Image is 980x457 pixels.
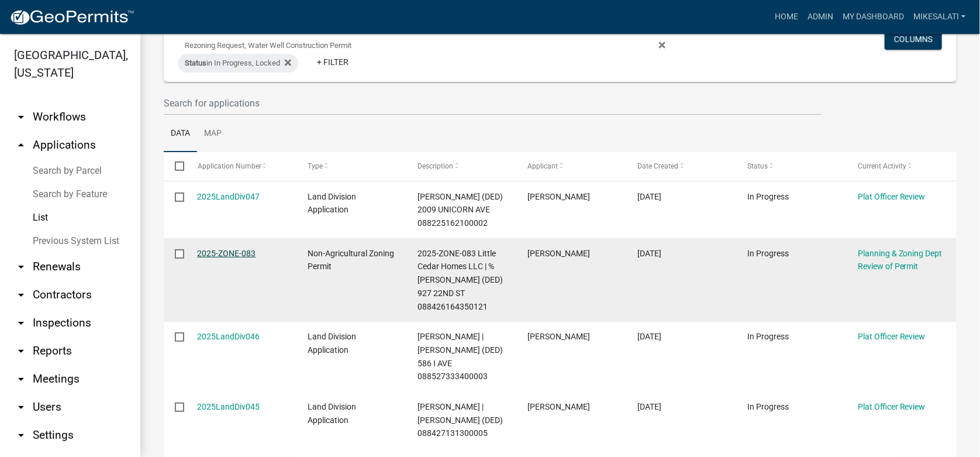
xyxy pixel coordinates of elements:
datatable-header-cell: Description [406,152,516,180]
span: Type [308,162,323,170]
a: 2025LandDiv046 [198,332,260,341]
a: Plat Officer Review [858,192,926,201]
i: arrow_drop_down [14,110,28,124]
a: Map [197,115,229,153]
i: arrow_drop_down [14,372,28,386]
span: Land Division Application [308,402,356,425]
span: Dennis Crisler [527,332,590,341]
span: In Progress [748,402,789,411]
a: Admin [803,6,838,28]
div: in In Progress, Locked [178,54,298,73]
span: Don Lincoln [527,192,590,201]
i: arrow_drop_up [14,138,28,152]
span: Status [185,59,206,67]
span: Land Division Application [308,192,356,215]
a: 2025LandDiv047 [198,192,260,201]
datatable-header-cell: Date Created [626,152,736,180]
a: My Dashboard [838,6,909,28]
datatable-header-cell: Select [164,152,186,180]
span: Sam Drenth [527,249,590,258]
i: arrow_drop_down [14,428,28,442]
a: Plat Officer Review [858,332,926,341]
a: Plat Officer Review [858,402,926,411]
datatable-header-cell: Application Number [186,152,296,180]
span: In Progress [748,249,789,258]
i: arrow_drop_down [14,344,28,358]
span: 09/18/2025 [638,332,662,341]
a: Data [164,115,197,153]
span: 09/19/2025 [638,192,662,201]
span: In Progress [748,332,789,341]
span: 09/18/2025 [638,249,662,258]
span: In Progress [748,192,789,201]
i: arrow_drop_down [14,316,28,330]
a: Planning & Zoning Dept Review of Permit [858,249,943,272]
i: arrow_drop_down [14,260,28,274]
span: Current Activity [858,162,906,170]
a: Home [770,6,803,28]
span: Date Created [638,162,679,170]
a: 2025LandDiv045 [198,402,260,411]
span: 09/16/2025 [638,402,662,411]
input: Search for applications [164,91,822,115]
a: 2025-ZONE-083 [198,249,256,258]
datatable-header-cell: Applicant [516,152,626,180]
button: Columns [885,29,942,50]
span: Burdess, Michael P | Burdess, Rose Anna (DED) 088427131300005 [417,402,503,438]
span: Johnson, Paul E (DED) 2009 UNICORN AVE 088225162100002 [417,192,503,228]
datatable-header-cell: Status [737,152,847,180]
span: 2025-ZONE-083 Little Cedar Homes LLC | % Samuel Drenth (DED) 927 22ND ST 088426164350121 [417,249,503,311]
span: Noah Meeks [527,402,590,411]
span: Applicant [527,162,558,170]
a: + Filter [308,51,358,73]
span: Land Division Application [308,332,356,355]
span: Status [748,162,768,170]
i: arrow_drop_down [14,400,28,414]
span: Non-Agricultural Zoning Permit [308,249,394,272]
span: Crisler, Dennis | Crisler, Rebecca (DED) 586 I AVE 088527333400003 [417,332,503,381]
i: arrow_drop_down [14,288,28,302]
span: Description [417,162,453,170]
span: Application Number [198,162,261,170]
datatable-header-cell: Type [296,152,406,180]
a: MikeSalati [909,6,971,28]
datatable-header-cell: Current Activity [847,152,957,180]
